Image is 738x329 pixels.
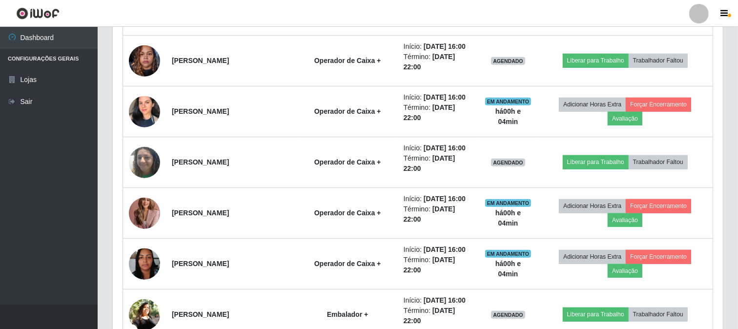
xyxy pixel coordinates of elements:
strong: Embalador + [327,310,368,318]
span: AGENDADO [491,159,525,166]
li: Início: [404,41,473,52]
img: 1751659214468.jpeg [129,243,160,285]
strong: há 00 h e 04 min [495,260,521,278]
strong: [PERSON_NAME] [172,158,229,166]
img: 1733585220712.jpeg [129,89,160,133]
button: Liberar para Trabalho [563,54,629,67]
li: Término: [404,153,473,174]
span: EM ANDAMENTO [485,250,532,258]
strong: Operador de Caixa + [314,260,381,267]
span: EM ANDAMENTO [485,98,532,105]
span: AGENDADO [491,311,525,319]
strong: há 00 h e 04 min [495,209,521,227]
strong: Operador de Caixa + [314,158,381,166]
button: Trabalhador Faltou [629,54,688,67]
button: Avaliação [608,264,642,278]
img: 1744730412045.jpeg [129,191,160,235]
time: [DATE] 16:00 [424,144,466,152]
strong: [PERSON_NAME] [172,57,229,64]
li: Início: [404,194,473,204]
button: Trabalhador Faltou [629,155,688,169]
img: CoreUI Logo [16,7,60,20]
li: Término: [404,204,473,225]
span: EM ANDAMENTO [485,199,532,207]
time: [DATE] 16:00 [424,42,466,50]
button: Forçar Encerramento [626,250,691,264]
button: Liberar para Trabalho [563,155,629,169]
time: [DATE] 16:00 [424,93,466,101]
time: [DATE] 16:00 [424,296,466,304]
button: Forçar Encerramento [626,199,691,213]
button: Avaliação [608,213,642,227]
button: Adicionar Horas Extra [559,199,626,213]
li: Término: [404,255,473,275]
li: Término: [404,103,473,123]
strong: [PERSON_NAME] [172,260,229,267]
button: Avaliação [608,112,642,125]
strong: Operador de Caixa + [314,209,381,217]
button: Adicionar Horas Extra [559,250,626,264]
span: AGENDADO [491,57,525,65]
time: [DATE] 16:00 [424,195,466,203]
li: Início: [404,92,473,103]
li: Início: [404,143,473,153]
strong: [PERSON_NAME] [172,209,229,217]
button: Forçar Encerramento [626,98,691,111]
strong: Operador de Caixa + [314,57,381,64]
li: Início: [404,245,473,255]
button: Liberar para Trabalho [563,308,629,321]
li: Término: [404,52,473,72]
li: Término: [404,306,473,326]
img: 1734465947432.jpeg [129,40,160,82]
strong: Operador de Caixa + [314,107,381,115]
strong: [PERSON_NAME] [172,310,229,318]
time: [DATE] 16:00 [424,246,466,253]
li: Início: [404,295,473,306]
strong: há 00 h e 04 min [495,107,521,125]
button: Adicionar Horas Extra [559,98,626,111]
button: Trabalhador Faltou [629,308,688,321]
strong: [PERSON_NAME] [172,107,229,115]
img: 1736128144098.jpeg [129,142,160,183]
